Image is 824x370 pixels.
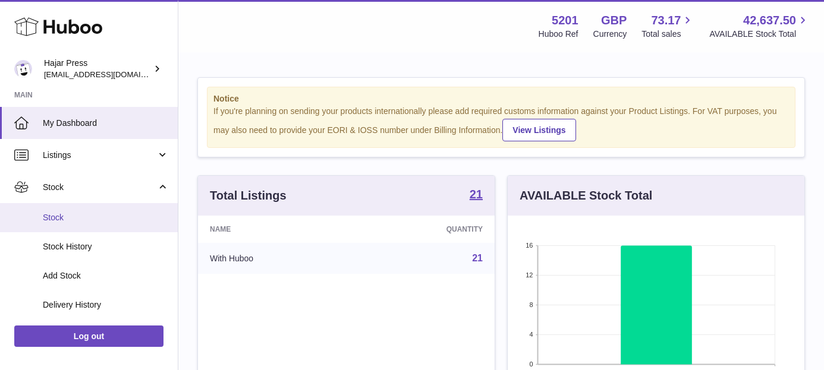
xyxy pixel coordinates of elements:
[198,243,354,274] td: With Huboo
[198,216,354,243] th: Name
[213,93,789,105] strong: Notice
[354,216,495,243] th: Quantity
[213,106,789,141] div: If you're planning on sending your products internationally please add required customs informati...
[709,29,810,40] span: AVAILABLE Stock Total
[14,60,32,78] img: editorial@hajarpress.com
[529,301,533,308] text: 8
[44,69,175,79] span: [EMAIL_ADDRESS][DOMAIN_NAME]
[502,119,575,141] a: View Listings
[651,12,681,29] span: 73.17
[43,270,169,282] span: Add Stock
[539,29,578,40] div: Huboo Ref
[43,241,169,252] span: Stock History
[210,188,287,204] h3: Total Listings
[14,325,163,347] a: Log out
[552,12,578,29] strong: 5201
[470,188,483,203] a: 21
[601,12,627,29] strong: GBP
[593,29,627,40] div: Currency
[470,188,483,200] strong: 21
[641,12,694,40] a: 73.17 Total sales
[44,58,151,80] div: Hajar Press
[529,331,533,338] text: 4
[709,12,810,40] a: 42,637.50 AVAILABLE Stock Total
[529,360,533,368] text: 0
[743,12,796,29] span: 42,637.50
[641,29,694,40] span: Total sales
[526,271,533,279] text: 12
[526,242,533,249] text: 16
[43,212,169,223] span: Stock
[43,150,156,161] span: Listings
[43,118,169,129] span: My Dashboard
[43,182,156,193] span: Stock
[472,253,483,263] a: 21
[43,299,169,311] span: Delivery History
[520,188,652,204] h3: AVAILABLE Stock Total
